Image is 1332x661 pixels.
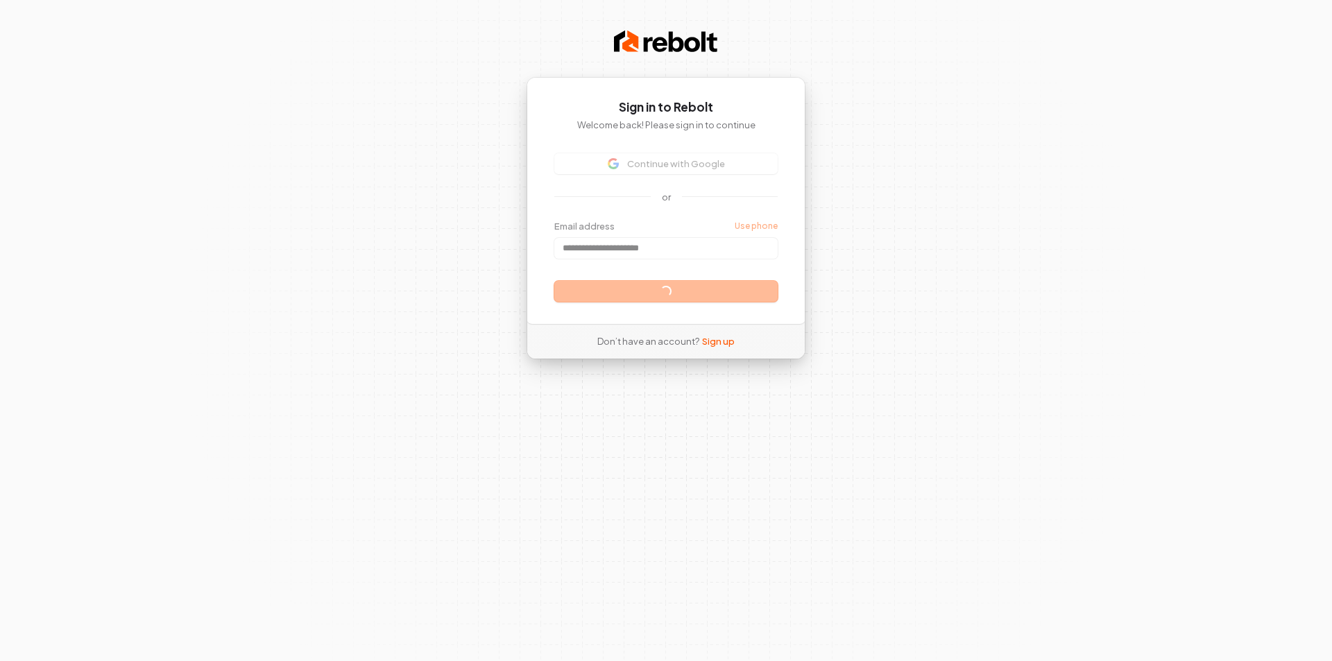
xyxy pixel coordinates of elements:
p: Welcome back! Please sign in to continue [554,119,778,131]
span: Don’t have an account? [597,335,699,347]
p: or [662,191,671,203]
h1: Sign in to Rebolt [554,99,778,116]
a: Sign up [702,335,735,347]
img: Rebolt Logo [614,28,718,55]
